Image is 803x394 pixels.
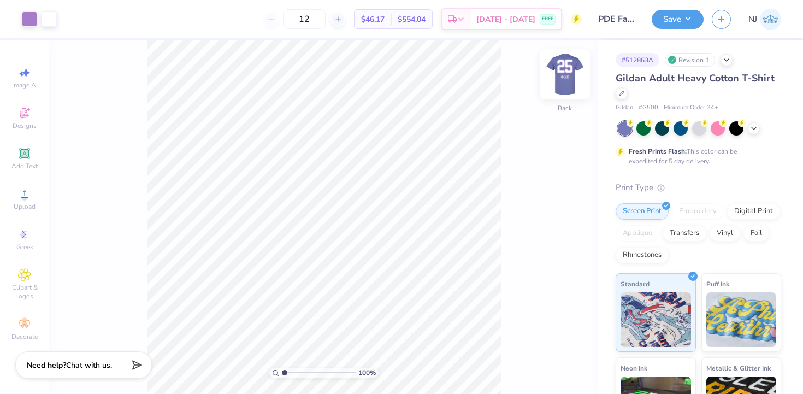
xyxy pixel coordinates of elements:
[629,146,763,166] div: This color can be expedited for 5 day delivery.
[13,121,37,130] span: Designs
[706,362,771,374] span: Metallic & Glitter Ink
[652,10,704,29] button: Save
[663,225,706,242] div: Transfers
[616,181,781,194] div: Print Type
[706,292,777,347] img: Puff Ink
[361,14,385,25] span: $46.17
[27,360,66,371] strong: Need help?
[358,368,376,378] span: 100 %
[616,103,633,113] span: Gildan
[760,9,781,30] img: Nick Johnson
[706,278,729,290] span: Puff Ink
[16,243,33,251] span: Greek
[616,72,775,85] span: Gildan Adult Heavy Cotton T-Shirt
[66,360,112,371] span: Chat with us.
[5,283,44,301] span: Clipart & logos
[398,14,426,25] span: $554.04
[748,9,781,30] a: NJ
[11,162,38,170] span: Add Text
[590,8,643,30] input: Untitled Design
[748,13,757,26] span: NJ
[743,225,769,242] div: Foil
[14,202,36,211] span: Upload
[12,81,38,90] span: Image AI
[710,225,740,242] div: Vinyl
[283,9,326,29] input: – –
[727,203,780,220] div: Digital Print
[543,52,587,96] img: Back
[616,203,669,220] div: Screen Print
[621,278,650,290] span: Standard
[476,14,535,25] span: [DATE] - [DATE]
[665,53,715,67] div: Revision 1
[621,362,647,374] span: Neon Ink
[616,53,659,67] div: # 512863A
[558,103,572,113] div: Back
[11,332,38,341] span: Decorate
[639,103,658,113] span: # G500
[616,247,669,263] div: Rhinestones
[616,225,659,242] div: Applique
[672,203,724,220] div: Embroidery
[629,147,687,156] strong: Fresh Prints Flash:
[542,15,553,23] span: FREE
[664,103,718,113] span: Minimum Order: 24 +
[621,292,691,347] img: Standard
